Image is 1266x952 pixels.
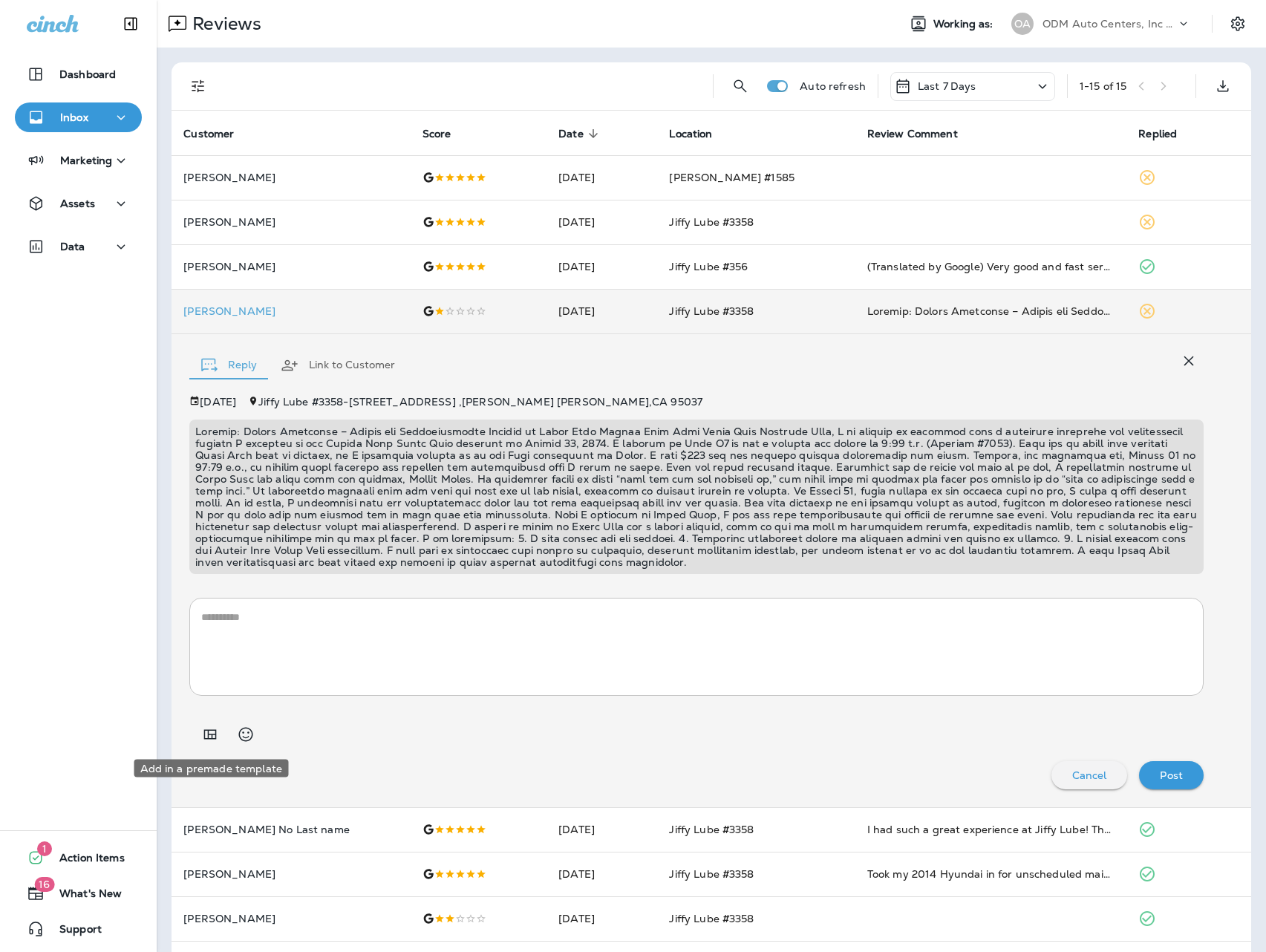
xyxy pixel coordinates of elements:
button: Settings [1224,10,1251,37]
button: Search Reviews [725,71,755,101]
p: Reviews [186,13,261,35]
span: Support [45,923,102,941]
td: [DATE] [546,896,657,941]
td: [DATE] [546,200,657,244]
span: Jiffy Lube #356 [669,260,748,273]
p: Cancel [1072,769,1107,781]
td: [DATE] [546,289,657,333]
button: Export as CSV [1208,71,1238,101]
p: [PERSON_NAME] [183,868,398,880]
td: [DATE] [546,852,657,896]
span: Action Items [45,852,125,870]
span: 1 [37,841,52,856]
p: [PERSON_NAME] No Last name [183,824,398,835]
p: Post [1160,769,1183,781]
span: Jiffy Lube #3358 [669,823,754,836]
span: Score [422,128,451,140]
span: Jiffy Lube #3358 - [STREET_ADDRESS] , [PERSON_NAME] [PERSON_NAME] , CA 95037 [258,395,702,408]
p: Dashboard [59,68,116,80]
span: Jiffy Lube #3358 [669,867,754,881]
span: Customer [183,127,253,140]
button: 16What's New [15,878,142,908]
span: Jiffy Lube #3358 [669,215,754,229]
span: Date [558,128,584,140]
div: I had such a great experience at Jiffy Lube! The staff was super friendly, professional, and made... [867,822,1115,837]
button: Post [1139,761,1204,789]
div: Click to view Customer Drawer [183,305,398,317]
td: [DATE] [546,155,657,200]
button: Filters [183,71,213,101]
span: Date [558,127,603,140]
p: Loremip: Dolors Ametconse – Adipis eli Seddoeiusmodte Incidid ut Labor Etdo Magnaa Enim Admi Veni... [195,426,1198,568]
span: Jiffy Lube #3358 [669,304,754,318]
span: Replied [1138,128,1177,140]
p: [PERSON_NAME] [183,172,398,183]
span: Review Comment [867,127,977,140]
button: Marketing [15,146,142,175]
p: [PERSON_NAME] [183,216,398,228]
button: Collapse Sidebar [110,9,151,39]
p: Data [60,241,85,252]
div: OA [1011,13,1034,35]
span: 16 [34,877,54,892]
span: Working as: [933,18,996,30]
span: Score [422,127,471,140]
span: Replied [1138,127,1196,140]
button: Link to Customer [269,339,407,392]
button: Cancel [1051,761,1128,789]
p: Marketing [60,154,112,166]
p: Auto refresh [800,80,866,92]
button: Dashboard [15,59,142,89]
span: [PERSON_NAME] #1585 [669,171,794,184]
button: Support [15,914,142,944]
p: [DATE] [200,396,236,408]
button: 1Action Items [15,843,142,873]
td: [DATE] [546,244,657,289]
p: Last 7 Days [918,80,976,92]
button: Reply [189,339,269,392]
div: 1 - 15 of 15 [1080,80,1126,92]
p: [PERSON_NAME] [183,305,398,317]
div: Took my 2014 Hyundai in for unscheduled maintenance. It only took about an hour for many items. W... [867,867,1115,881]
p: Assets [60,198,95,209]
span: Location [669,127,731,140]
button: Data [15,232,142,261]
button: Add in a premade template [195,720,225,749]
span: What's New [45,887,122,905]
span: Location [669,128,712,140]
div: Subject: Formal Complaint – Unsafe and Unprofessional Service at Jiffy Lube Morgan Hill Dear Jiff... [867,304,1115,319]
button: Select an emoji [231,720,261,749]
span: Customer [183,128,234,140]
div: Add in a premade template [134,760,289,777]
div: (Translated by Google) Very good and fast service (Original) Muy buen servicio y rapido [867,259,1115,274]
button: Inbox [15,102,142,132]
p: Inbox [60,111,88,123]
p: [PERSON_NAME] [183,261,398,273]
span: Review Comment [867,128,958,140]
td: [DATE] [546,807,657,852]
p: ODM Auto Centers, Inc DBA Jiffy Lube [1043,18,1176,30]
p: [PERSON_NAME] [183,913,398,925]
span: Jiffy Lube #3358 [669,912,754,925]
button: Assets [15,189,142,218]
